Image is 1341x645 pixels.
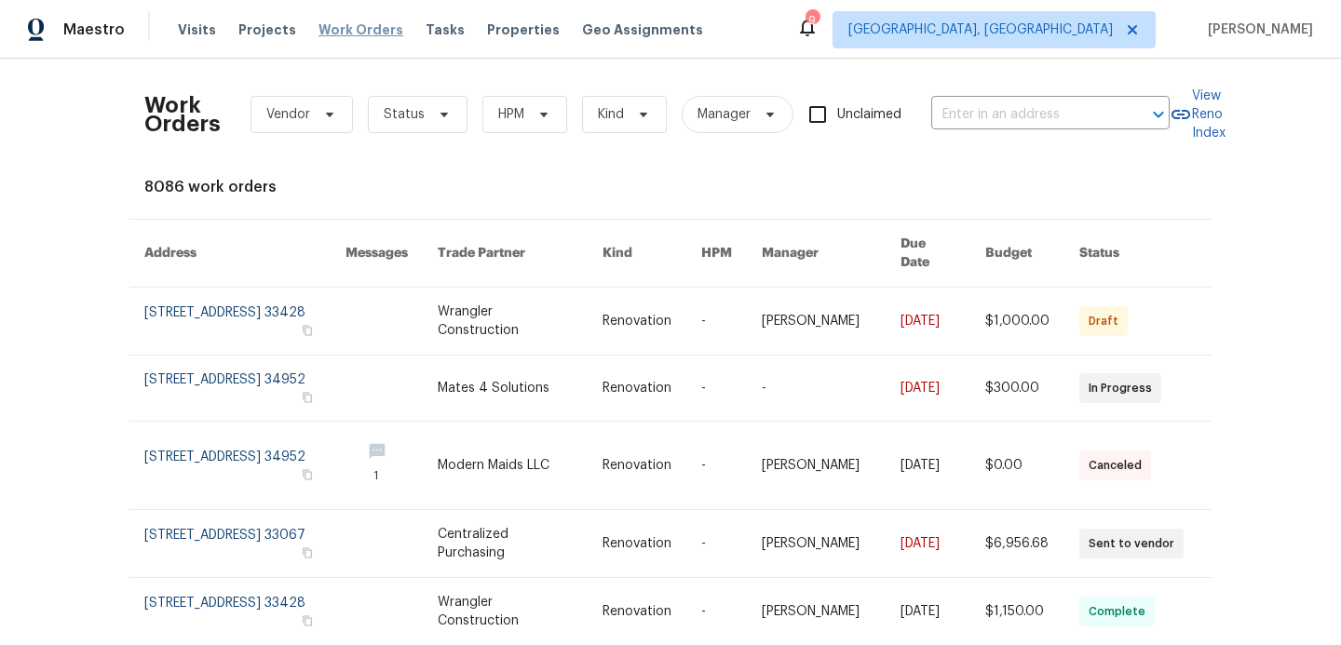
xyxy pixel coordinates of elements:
span: Manager [698,105,751,124]
td: Renovation [588,288,686,356]
td: [PERSON_NAME] [747,288,886,356]
span: [GEOGRAPHIC_DATA], [GEOGRAPHIC_DATA] [848,20,1113,39]
td: Mates 4 Solutions [423,356,588,422]
button: Open [1145,101,1172,128]
td: [PERSON_NAME] [747,510,886,578]
th: Due Date [886,220,970,288]
button: Copy Address [299,612,316,629]
button: Copy Address [299,322,316,339]
th: Trade Partner [423,220,588,288]
td: Renovation [588,422,686,510]
td: - [686,288,747,356]
th: HPM [686,220,747,288]
div: 8086 work orders [144,178,1197,196]
td: Renovation [588,356,686,422]
td: Wrangler Construction [423,288,588,356]
th: Kind [588,220,686,288]
span: Geo Assignments [582,20,703,39]
th: Manager [747,220,886,288]
td: [PERSON_NAME] [747,422,886,510]
th: Messages [331,220,423,288]
th: Address [129,220,331,288]
td: Modern Maids LLC [423,422,588,510]
h2: Work Orders [144,96,221,133]
button: Copy Address [299,466,316,483]
span: Vendor [266,105,310,124]
td: Renovation [588,510,686,578]
td: Centralized Purchasing [423,510,588,578]
input: Enter in an address [931,101,1117,129]
th: Budget [970,220,1064,288]
div: 9 [806,11,819,30]
td: - [747,356,886,422]
button: Copy Address [299,389,316,406]
span: Properties [487,20,560,39]
a: View Reno Index [1170,87,1226,142]
span: Unclaimed [837,105,901,125]
span: Projects [238,20,296,39]
span: Visits [178,20,216,39]
span: Maestro [63,20,125,39]
th: Status [1064,220,1212,288]
span: Kind [598,105,624,124]
span: Status [384,105,425,124]
span: [PERSON_NAME] [1200,20,1313,39]
span: HPM [498,105,524,124]
button: Copy Address [299,544,316,561]
td: - [686,422,747,510]
span: Tasks [426,23,465,36]
td: - [686,510,747,578]
td: - [686,356,747,422]
span: Work Orders [318,20,403,39]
